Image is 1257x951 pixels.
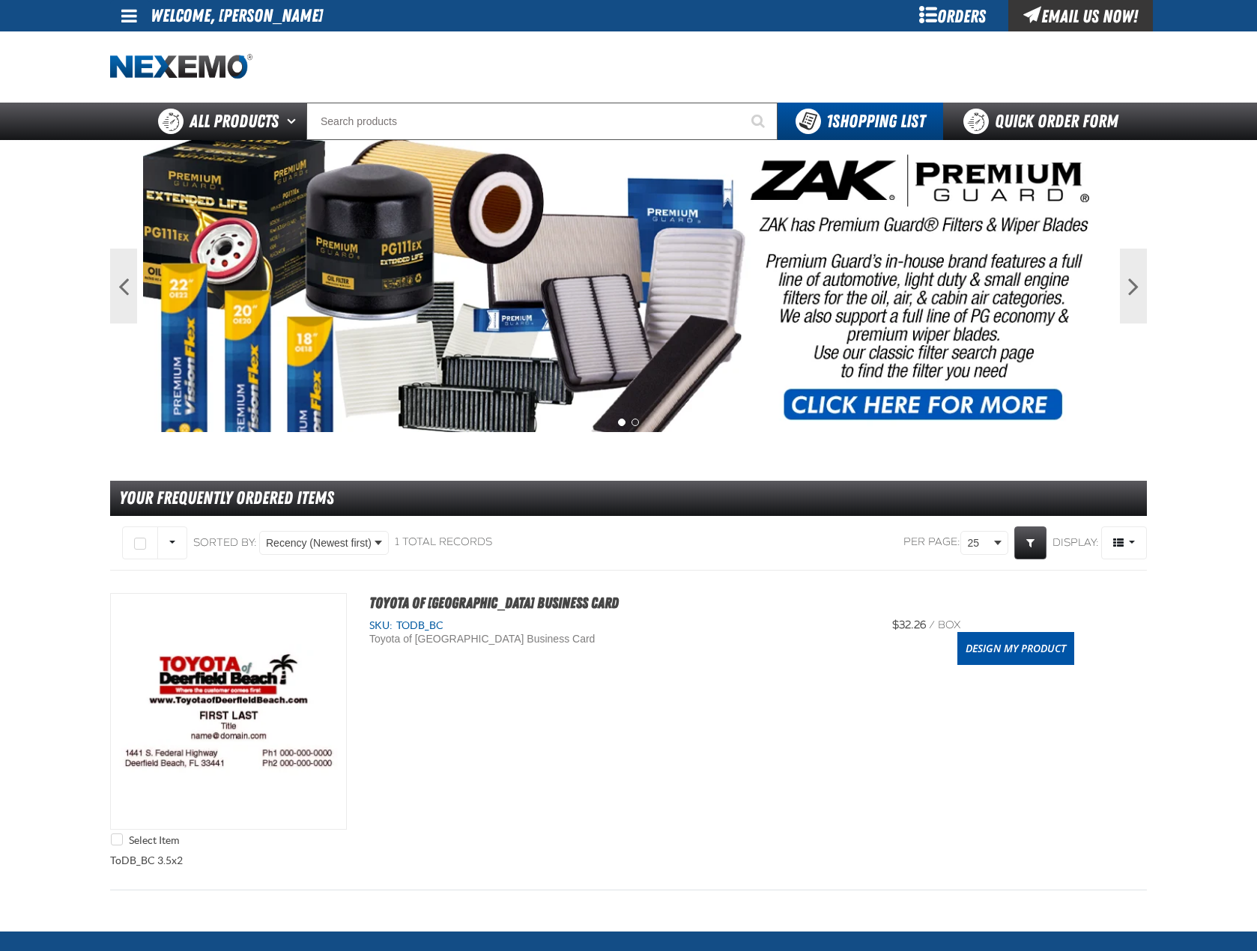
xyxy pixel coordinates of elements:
[111,833,123,845] input: Select Item
[1120,249,1147,323] button: Next
[395,535,492,550] div: 1 total records
[110,571,1147,890] div: ToDB_BC 3.5x2
[903,535,960,550] span: Per page:
[110,481,1147,516] div: Your Frequently Ordered Items
[369,632,666,646] div: Toyota of [GEOGRAPHIC_DATA] Business Card
[826,111,832,132] strong: 1
[1101,526,1147,559] button: Product Grid Views Toolbar
[929,619,935,631] span: /
[967,535,991,551] span: 25
[1102,527,1146,559] span: Product Grid Views Toolbar
[266,535,372,551] span: Recency (Newest first)
[631,419,639,426] button: 2 of 2
[369,619,864,633] div: SKU:
[740,103,778,140] button: Start Searching
[110,249,137,323] button: Previous
[110,54,252,80] img: Nexemo logo
[111,594,346,829] img: Toyota of Deerfield Beach Business Card
[892,619,926,631] span: $32.26
[826,111,925,132] span: Shopping List
[1052,535,1099,548] span: Display:
[111,833,179,848] label: Select Item
[190,108,279,135] span: All Products
[938,619,960,631] span: box
[778,103,943,140] button: You have 1 Shopping List. Open to view details
[393,619,443,631] span: TODB_BC
[193,535,257,548] span: Sorted By:
[369,594,619,612] a: Toyota of [GEOGRAPHIC_DATA] Business Card
[143,140,1114,432] img: PG Filters & Wipers
[957,632,1074,665] a: Design My Product
[157,526,187,559] button: Rows selection options
[282,103,306,140] button: Open All Products pages
[618,419,626,426] button: 1 of 2
[943,103,1146,140] a: Quick Order Form
[1014,526,1047,559] a: Expand or Collapse Grid Filters
[111,594,346,829] : View Details of the Toyota of Deerfield Beach Business Card
[306,103,778,140] input: Search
